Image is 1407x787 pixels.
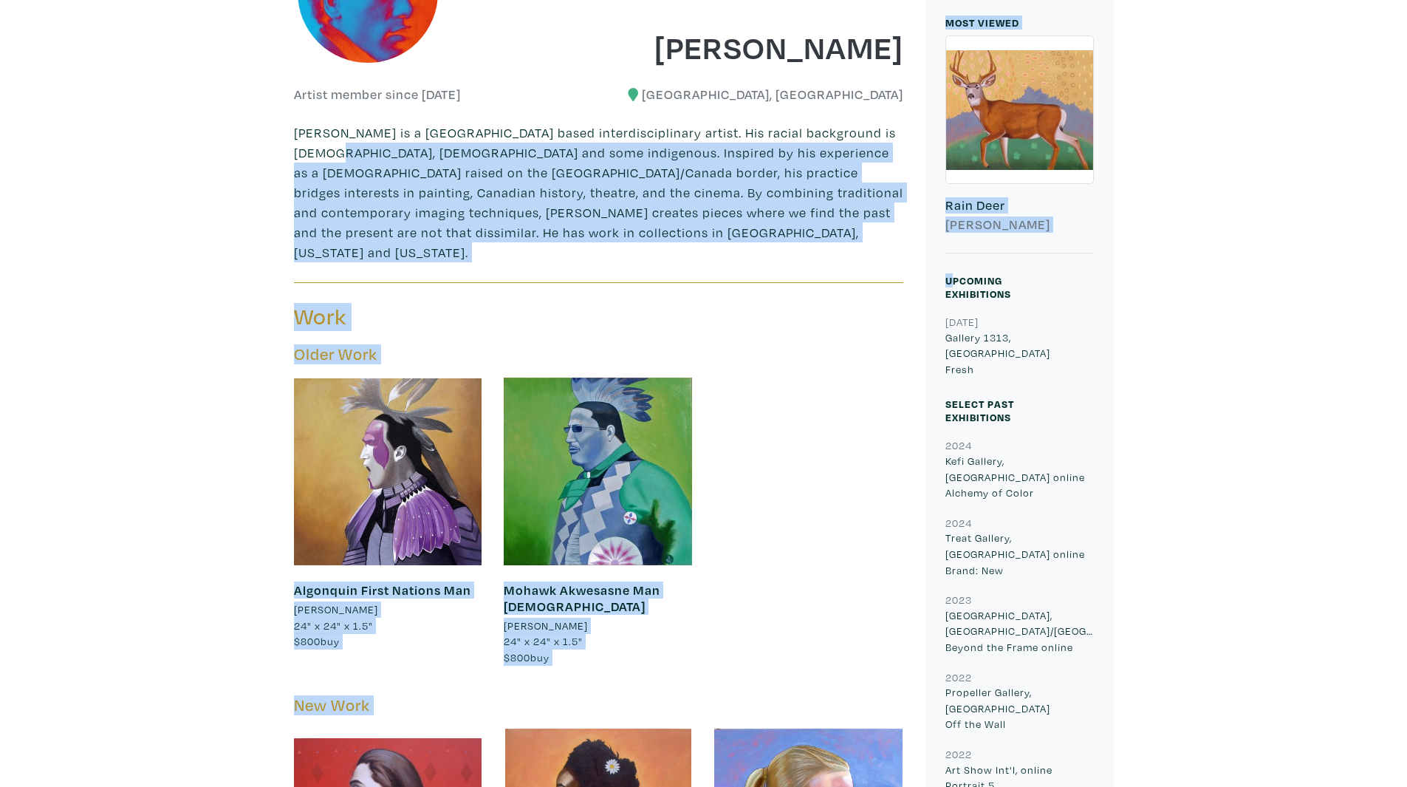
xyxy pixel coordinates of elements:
p: Gallery 1313, [GEOGRAPHIC_DATA] Fresh [945,330,1094,378]
h5: New Work [294,695,903,715]
h6: [GEOGRAPHIC_DATA], [GEOGRAPHIC_DATA] [609,86,903,103]
h3: Work [294,303,588,331]
small: 2024 [945,438,972,452]
small: 2024 [945,516,972,530]
small: Upcoming Exhibitions [945,273,1011,301]
small: MOST VIEWED [945,16,1019,30]
h6: Rain Deer [945,197,1094,214]
a: Mohawk Akwesasne Man [DEMOGRAPHIC_DATA] [504,582,660,615]
p: Propeller Gallery, [GEOGRAPHIC_DATA] Off the Wall [945,684,1094,732]
p: Kefi Gallery, [GEOGRAPHIC_DATA] online Alchemy of Color [945,453,1094,501]
h6: Artist member since [DATE] [294,86,461,103]
span: $800 [504,650,530,664]
a: [PERSON_NAME] [504,618,692,634]
small: Select Past Exhibitions [945,397,1014,424]
small: 2022 [945,670,972,684]
h1: [PERSON_NAME] [609,27,903,67]
li: [PERSON_NAME] [504,618,588,634]
a: Rain Deer [PERSON_NAME] [945,35,1094,253]
a: [PERSON_NAME] [294,602,482,618]
span: buy [294,634,340,648]
h5: Older Work [294,344,903,364]
span: buy [504,650,550,664]
p: Treat Gallery, [GEOGRAPHIC_DATA] online Brand: New [945,530,1094,578]
a: Algonquin First Nations Man [294,582,471,599]
span: 24" x 24" x 1.5" [504,634,583,648]
span: $800 [294,634,321,648]
h6: [PERSON_NAME] [945,217,1094,233]
li: [PERSON_NAME] [294,602,378,618]
p: [PERSON_NAME] is a [GEOGRAPHIC_DATA] based interdisciplinary artist. His racial background is [DE... [294,123,903,262]
span: 24" x 24" x 1.5" [294,619,373,633]
small: 2022 [945,747,972,761]
p: [GEOGRAPHIC_DATA], [GEOGRAPHIC_DATA]/[GEOGRAPHIC_DATA] Beyond the Frame online [945,607,1094,655]
small: 2023 [945,593,972,607]
small: [DATE] [945,315,979,329]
